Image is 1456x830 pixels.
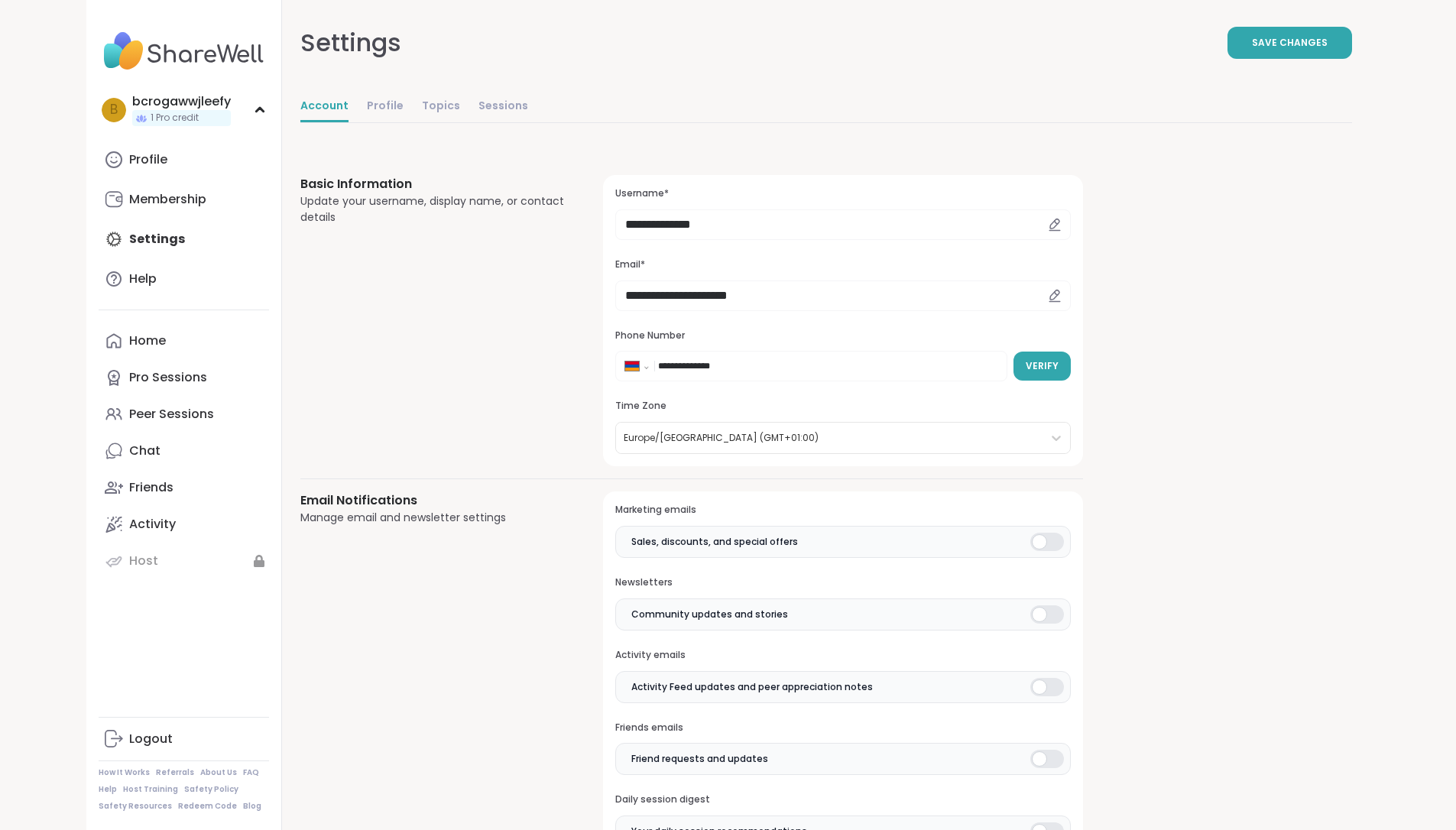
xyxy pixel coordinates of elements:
a: About Us [200,767,237,778]
span: Friend requests and updates [631,752,768,766]
a: Pro Sessions [99,359,269,396]
span: Community updates and stories [631,608,788,621]
span: 1 Pro credit [151,112,199,125]
div: Logout [129,731,173,747]
button: Save Changes [1227,27,1352,59]
h3: Email* [615,258,1070,271]
div: Activity [129,516,176,533]
div: Help [129,271,157,287]
h3: Friends emails [615,721,1070,734]
a: Redeem Code [178,801,237,812]
span: b [110,100,118,120]
a: Friends [99,469,269,506]
div: bcrogawwjleefy [132,93,231,110]
a: Activity [99,506,269,543]
a: Sessions [478,92,528,122]
a: Blog [243,801,261,812]
button: Verify [1013,352,1071,381]
a: Membership [99,181,269,218]
a: Host [99,543,269,579]
div: Peer Sessions [129,406,214,423]
a: Peer Sessions [99,396,269,433]
h3: Email Notifications [300,491,567,510]
h3: Marketing emails [615,504,1070,517]
a: FAQ [243,767,259,778]
a: Chat [99,433,269,469]
h3: Username* [615,187,1070,200]
a: Help [99,784,117,795]
a: Profile [99,141,269,178]
a: Safety Policy [184,784,238,795]
a: Help [99,261,269,297]
h3: Activity emails [615,649,1070,662]
h3: Time Zone [615,400,1070,413]
span: Save Changes [1252,36,1328,50]
a: Referrals [156,767,194,778]
div: Host [129,553,158,569]
h3: Phone Number [615,329,1070,342]
div: Friends [129,479,173,496]
div: Profile [129,151,167,168]
div: Settings [300,24,401,61]
div: Update your username, display name, or contact details [300,193,567,225]
a: Profile [367,92,404,122]
h3: Newsletters [615,576,1070,589]
span: Sales, discounts, and special offers [631,535,798,549]
div: Manage email and newsletter settings [300,510,567,526]
a: How It Works [99,767,150,778]
a: Host Training [123,784,178,795]
div: Membership [129,191,206,208]
span: Verify [1026,359,1059,373]
a: Safety Resources [99,801,172,812]
h3: Daily session digest [615,793,1070,806]
a: Account [300,92,349,122]
div: Home [129,332,166,349]
div: Pro Sessions [129,369,207,386]
span: Activity Feed updates and peer appreciation notes [631,680,873,694]
div: Chat [129,443,161,459]
img: ShareWell Nav Logo [99,24,269,78]
a: Topics [422,92,460,122]
a: Home [99,323,269,359]
h3: Basic Information [300,175,567,193]
a: Logout [99,721,269,757]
